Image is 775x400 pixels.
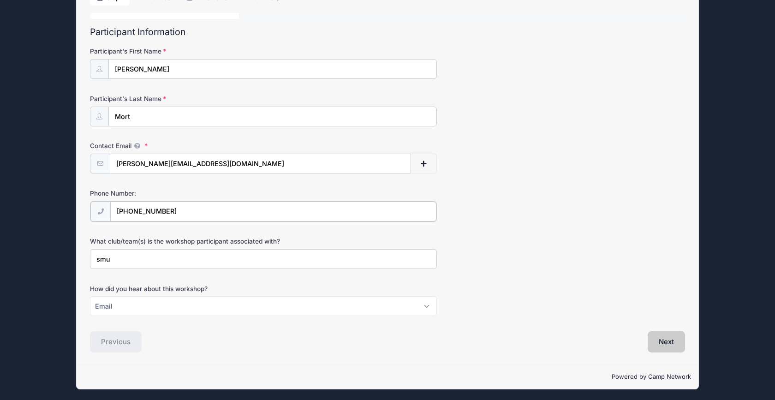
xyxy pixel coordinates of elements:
[90,47,288,56] label: Participant's First Name
[90,94,288,103] label: Participant's Last Name
[110,154,411,173] input: email@email.com
[90,189,288,198] label: Phone Number:
[90,141,288,150] label: Contact Email
[648,331,685,352] button: Next
[90,27,685,37] h2: Participant Information
[90,237,288,246] label: What club/team(s) is the workshop participant associated with?
[108,107,437,126] input: Participant's Last Name
[84,372,691,382] p: Powered by Camp Network
[110,202,436,221] input: (xxx) xxx-xxxx
[90,284,288,293] label: How did you hear about this workshop?
[108,59,437,79] input: Participant's First Name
